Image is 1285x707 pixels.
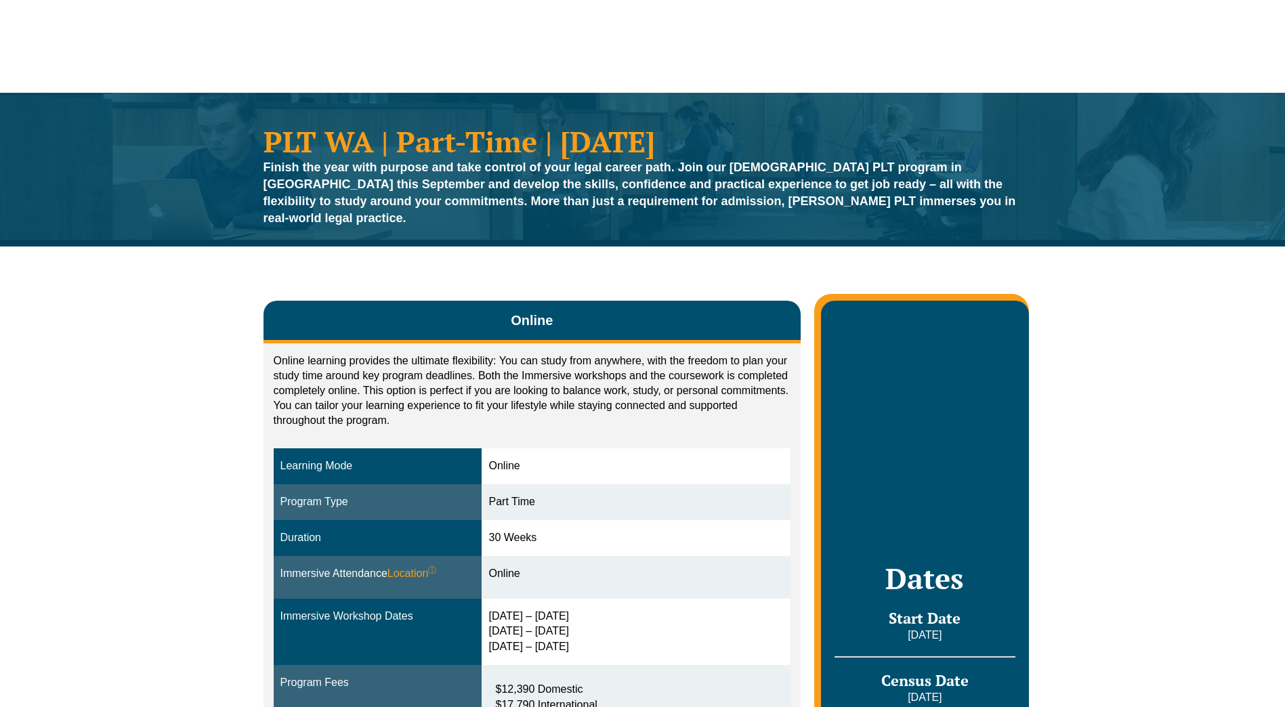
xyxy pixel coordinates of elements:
div: Learning Mode [280,458,476,474]
div: Part Time [488,494,784,510]
h1: PLT WA | Part-Time | [DATE] [264,127,1022,156]
div: Online [488,566,784,582]
div: Program Type [280,494,476,510]
p: [DATE] [835,690,1015,705]
div: Immersive Attendance [280,566,476,582]
p: [DATE] [835,628,1015,643]
div: Online [488,458,784,474]
strong: Finish the year with purpose and take control of your legal career path. Join our [DEMOGRAPHIC_DA... [264,160,1016,225]
div: Duration [280,530,476,546]
p: Online learning provides the ultimate flexibility: You can study from anywhere, with the freedom ... [274,353,791,428]
span: Online [511,311,553,330]
span: $12,390 Domestic [495,683,583,695]
span: Start Date [889,608,961,628]
span: Census Date [881,670,969,690]
span: Location [387,566,437,582]
div: Immersive Workshop Dates [280,609,476,624]
h2: Dates [835,561,1015,595]
div: Program Fees [280,675,476,691]
div: [DATE] – [DATE] [DATE] – [DATE] [DATE] – [DATE] [488,609,784,656]
sup: ⓘ [428,565,436,575]
div: 30 Weeks [488,530,784,546]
